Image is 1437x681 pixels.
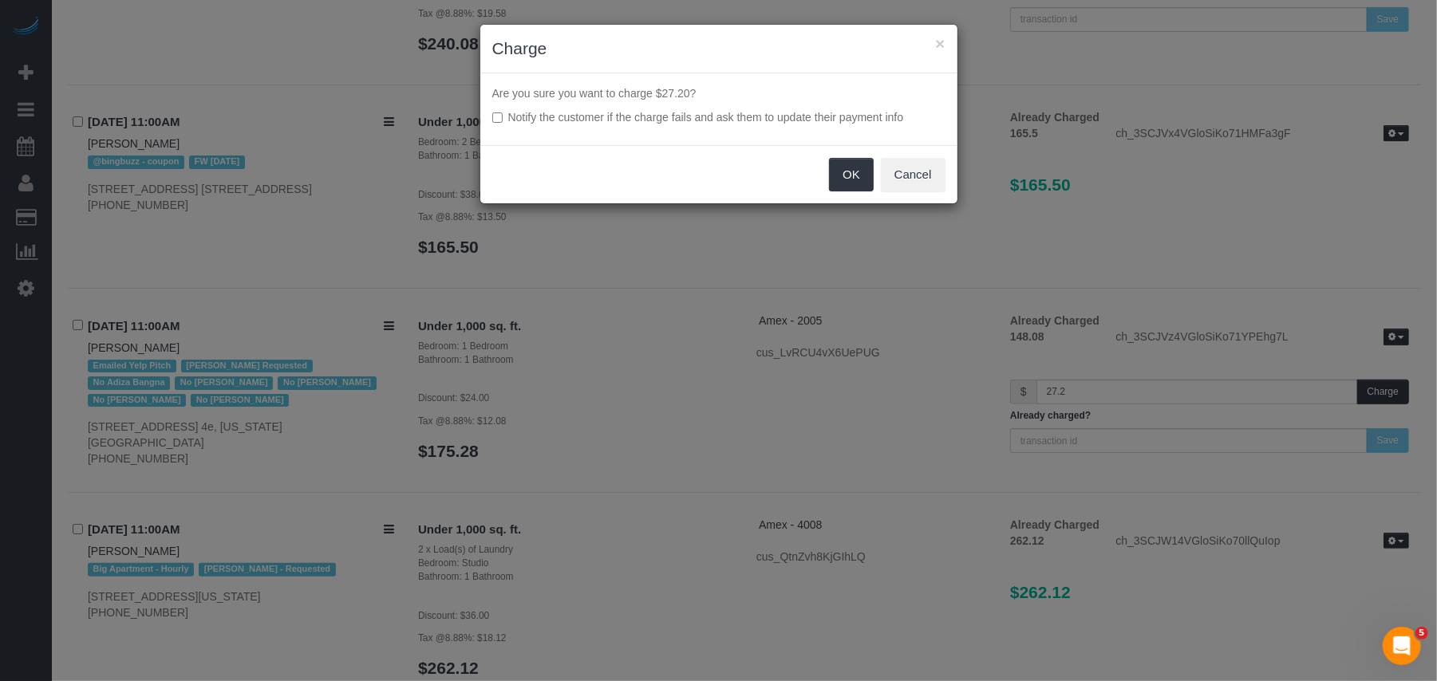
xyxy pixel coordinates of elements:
[492,112,503,123] input: Notify the customer if the charge fails and ask them to update their payment info
[935,35,945,52] button: ×
[1415,627,1428,640] span: 5
[881,158,945,191] button: Cancel
[492,37,945,61] h3: Charge
[1383,627,1421,665] iframe: Intercom live chat
[829,158,874,191] button: OK
[492,109,945,125] label: Notify the customer if the charge fails and ask them to update their payment info
[480,73,957,145] div: Are you sure you want to charge $27.20?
